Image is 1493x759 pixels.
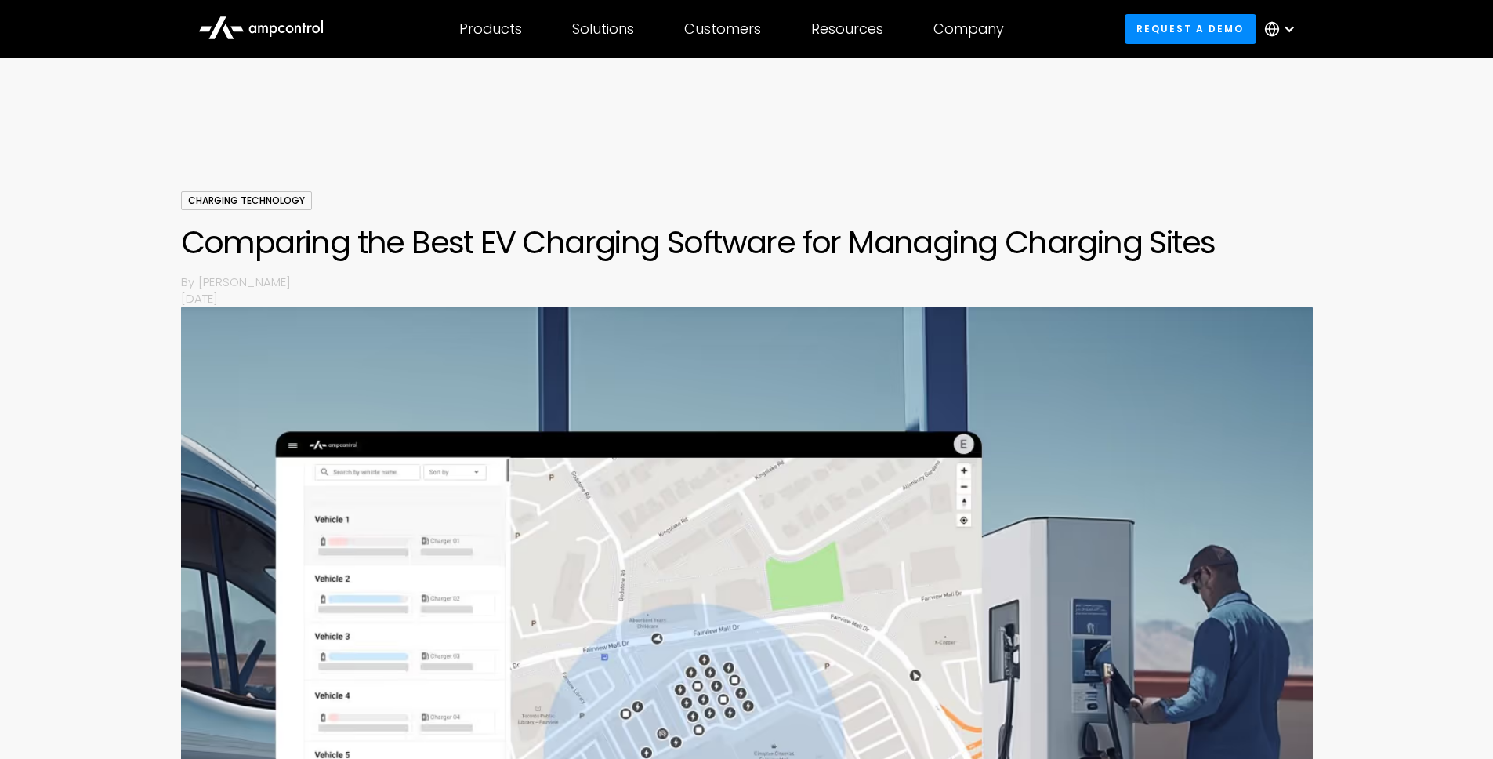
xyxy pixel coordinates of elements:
[181,290,1313,307] p: [DATE]
[684,20,761,38] div: Customers
[933,20,1004,38] div: Company
[459,20,522,38] div: Products
[572,20,634,38] div: Solutions
[811,20,883,38] div: Resources
[181,274,198,290] p: By
[181,191,312,210] div: Charging Technology
[181,223,1313,261] h1: Comparing the Best EV Charging Software for Managing Charging Sites
[1125,14,1256,43] a: Request a demo
[198,274,1313,290] p: [PERSON_NAME]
